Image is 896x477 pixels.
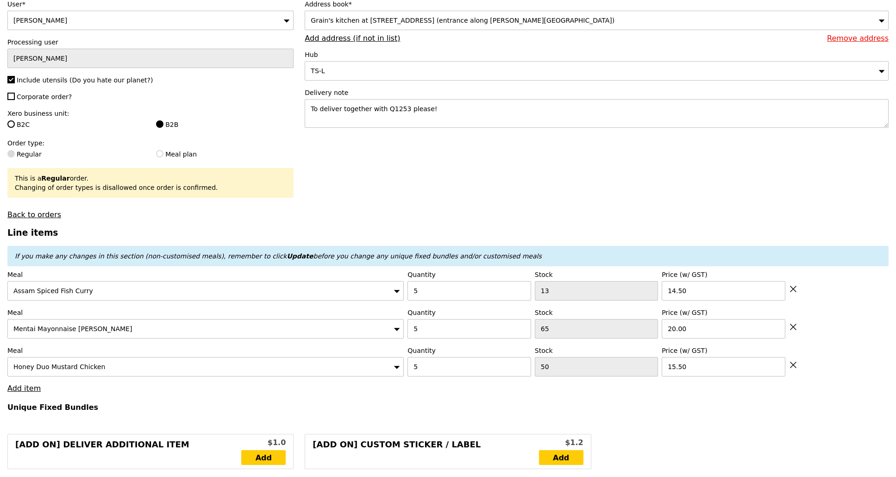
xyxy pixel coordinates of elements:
label: Hub [305,50,889,59]
h4: Unique Fixed Bundles [7,403,889,412]
span: [PERSON_NAME] [13,17,67,24]
input: B2B [156,120,163,128]
a: Remove address [827,34,889,43]
label: Quantity [407,346,531,355]
div: [Add on] Custom Sticker / Label [313,438,539,465]
span: TS-L [311,67,325,75]
div: $1.0 [241,437,286,448]
label: Price (w/ GST) [662,308,785,317]
em: If you make any changes in this section (non-customised meals), remember to click before you chan... [15,252,542,260]
label: Meal [7,270,404,279]
label: Stock [535,270,658,279]
label: Price (w/ GST) [662,270,785,279]
b: Regular [41,175,69,182]
label: Processing user [7,38,294,47]
a: Add [241,450,286,465]
label: Meal [7,346,404,355]
input: Meal plan [156,150,163,157]
a: Add item [7,384,41,393]
label: Order type: [7,138,294,148]
label: Regular [7,150,145,159]
label: Stock [535,346,658,355]
a: Add address (if not in list) [305,34,400,43]
span: Include utensils (Do you hate our planet?) [17,76,153,84]
label: B2C [7,120,145,129]
input: Regular [7,150,15,157]
span: Mentai Mayonnaise [PERSON_NAME] [13,325,132,333]
input: Include utensils (Do you hate our planet?) [7,76,15,83]
label: Meal [7,308,404,317]
label: Xero business unit: [7,109,294,118]
label: Stock [535,308,658,317]
span: Grain's kitchen at [STREET_ADDRESS] (entrance along [PERSON_NAME][GEOGRAPHIC_DATA]) [311,17,614,24]
span: Corporate order? [17,93,72,100]
label: Meal plan [156,150,294,159]
label: Delivery note [305,88,889,97]
div: $1.2 [539,437,583,448]
label: Price (w/ GST) [662,346,785,355]
a: Back to orders [7,210,61,219]
a: Add [539,450,583,465]
input: B2C [7,120,15,128]
input: Corporate order? [7,93,15,100]
span: Honey Duo Mustard Chicken [13,363,105,370]
label: Quantity [407,270,531,279]
b: Update [287,252,313,260]
label: Quantity [407,308,531,317]
div: This is a order. Changing of order types is disallowed once order is confirmed. [15,174,286,192]
div: [Add on] Deliver Additional Item [15,438,241,465]
label: B2B [156,120,294,129]
span: Assam Spiced Fish Curry [13,287,93,295]
h3: Line items [7,228,889,238]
